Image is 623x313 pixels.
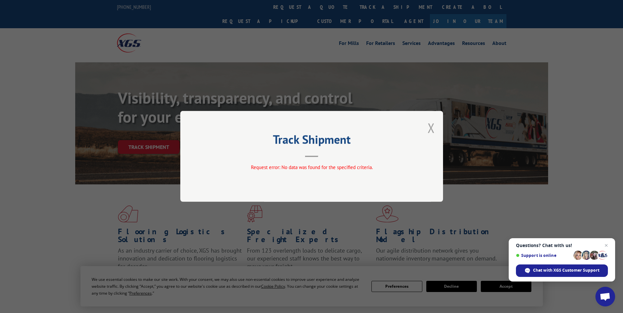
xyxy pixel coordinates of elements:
[595,287,615,306] div: Open chat
[251,164,372,171] span: Request error: No data was found for the specified criteria.
[428,119,435,136] button: Close modal
[602,241,610,249] span: Close chat
[516,264,608,277] div: Chat with XGS Customer Support
[516,253,571,258] span: Support is online
[516,243,608,248] span: Questions? Chat with us!
[533,267,599,273] span: Chat with XGS Customer Support
[213,135,410,147] h2: Track Shipment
